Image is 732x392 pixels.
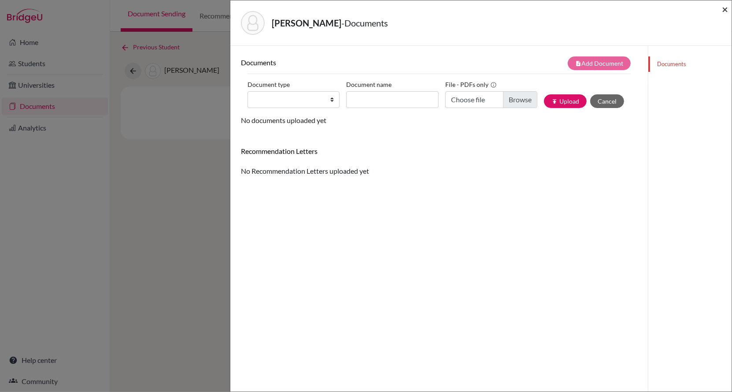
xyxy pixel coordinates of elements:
[248,78,290,91] label: Document type
[346,78,392,91] label: Document name
[241,56,637,126] div: No documents uploaded yet
[241,58,439,67] h6: Documents
[722,4,728,15] button: Close
[551,98,558,105] i: publish
[575,60,581,67] i: note_add
[544,94,587,108] button: publishUpload
[445,78,497,91] label: File - PDFs only
[241,147,637,155] h6: Recommendation Letters
[272,18,341,28] strong: [PERSON_NAME]
[722,3,728,15] span: ×
[341,18,388,28] span: - Documents
[568,56,631,70] button: note_addAdd Document
[648,56,732,72] a: Documents
[590,94,624,108] button: Cancel
[241,147,637,176] div: No Recommendation Letters uploaded yet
